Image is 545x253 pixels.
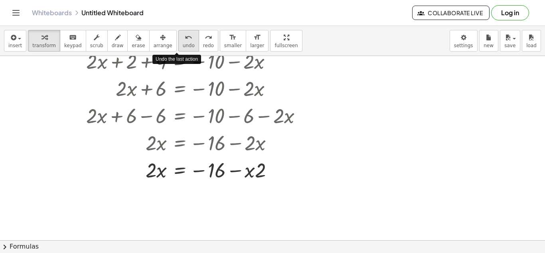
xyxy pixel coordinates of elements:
[199,30,218,52] button: redoredo
[412,6,490,20] button: Collaborate Live
[479,30,498,52] button: new
[224,43,242,48] span: smaller
[4,30,26,52] button: insert
[270,30,302,52] button: fullscreen
[107,30,128,52] button: draw
[491,5,529,20] button: Log in
[132,43,145,48] span: erase
[149,30,177,52] button: arrange
[250,43,264,48] span: larger
[203,43,214,48] span: redo
[154,43,172,48] span: arrange
[32,43,56,48] span: transform
[205,33,212,42] i: redo
[419,9,483,16] span: Collaborate Live
[90,43,103,48] span: scrub
[526,43,537,48] span: load
[220,30,246,52] button: format_sizesmaller
[178,30,199,52] button: undoundo
[32,9,72,17] a: Whiteboards
[86,30,108,52] button: scrub
[64,43,82,48] span: keypad
[69,33,77,42] i: keyboard
[274,43,298,48] span: fullscreen
[246,30,269,52] button: format_sizelarger
[185,33,192,42] i: undo
[454,43,473,48] span: settings
[127,30,149,52] button: erase
[484,43,494,48] span: new
[500,30,520,52] button: save
[253,33,261,42] i: format_size
[28,30,60,52] button: transform
[450,30,478,52] button: settings
[112,43,124,48] span: draw
[522,30,541,52] button: load
[10,6,22,19] button: Toggle navigation
[8,43,22,48] span: insert
[152,55,201,64] div: Undo the last action
[60,30,86,52] button: keyboardkeypad
[504,43,515,48] span: save
[183,43,195,48] span: undo
[229,33,237,42] i: format_size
